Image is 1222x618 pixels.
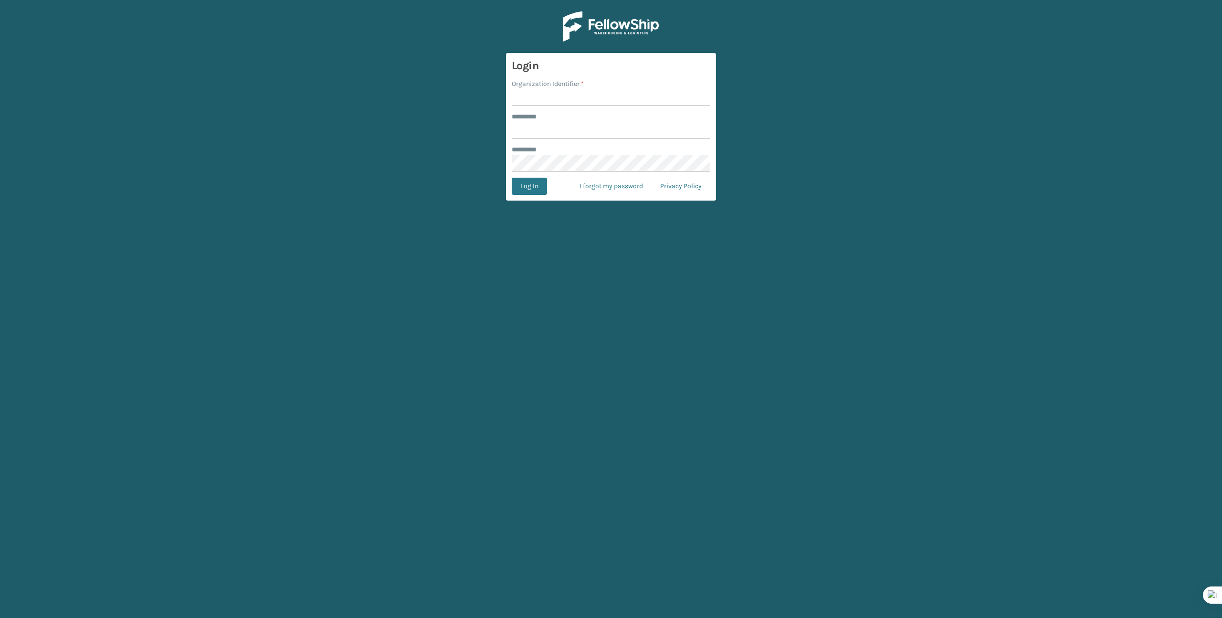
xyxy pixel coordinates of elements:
[563,11,659,42] img: Logo
[512,178,547,195] button: Log In
[652,178,710,195] a: Privacy Policy
[512,59,710,73] h3: Login
[571,178,652,195] a: I forgot my password
[512,79,584,89] label: Organization Identifier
